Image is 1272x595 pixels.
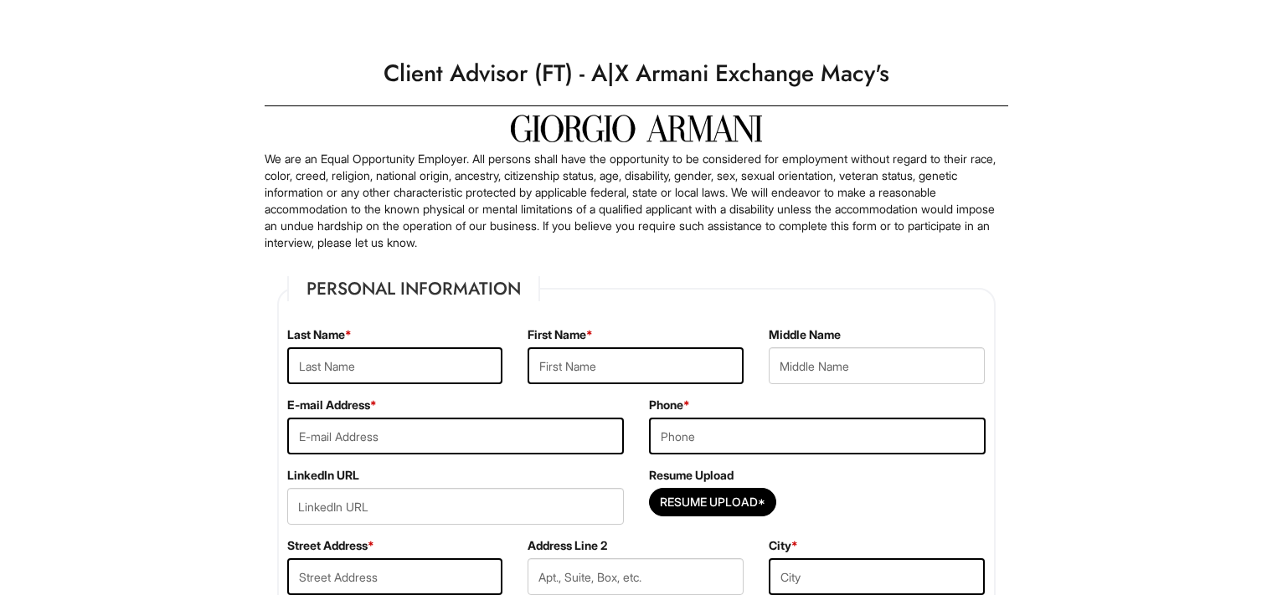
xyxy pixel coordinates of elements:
[265,151,1008,251] p: We are an Equal Opportunity Employer. All persons shall have the opportunity to be considered for...
[769,558,985,595] input: City
[287,488,624,525] input: LinkedIn URL
[528,347,744,384] input: First Name
[511,115,762,142] img: Giorgio Armani
[769,326,841,343] label: Middle Name
[287,418,624,454] input: E-mail Address
[769,347,985,384] input: Middle Name
[649,397,690,413] label: Phone
[287,558,503,595] input: Street Address
[649,467,734,484] label: Resume Upload
[287,347,503,384] input: Last Name
[769,537,798,554] label: City
[528,558,744,595] input: Apt., Suite, Box, etc.
[287,397,377,413] label: E-mail Address
[287,467,359,484] label: LinkedIn URL
[649,418,986,454] input: Phone
[528,326,593,343] label: First Name
[287,276,540,301] legend: Personal Information
[287,537,374,554] label: Street Address
[649,488,776,516] button: Resume Upload*Resume Upload*
[256,50,1017,97] h1: Client Advisor (FT) - A|X Armani Exchange Macy's
[528,537,607,554] label: Address Line 2
[287,326,352,343] label: Last Name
